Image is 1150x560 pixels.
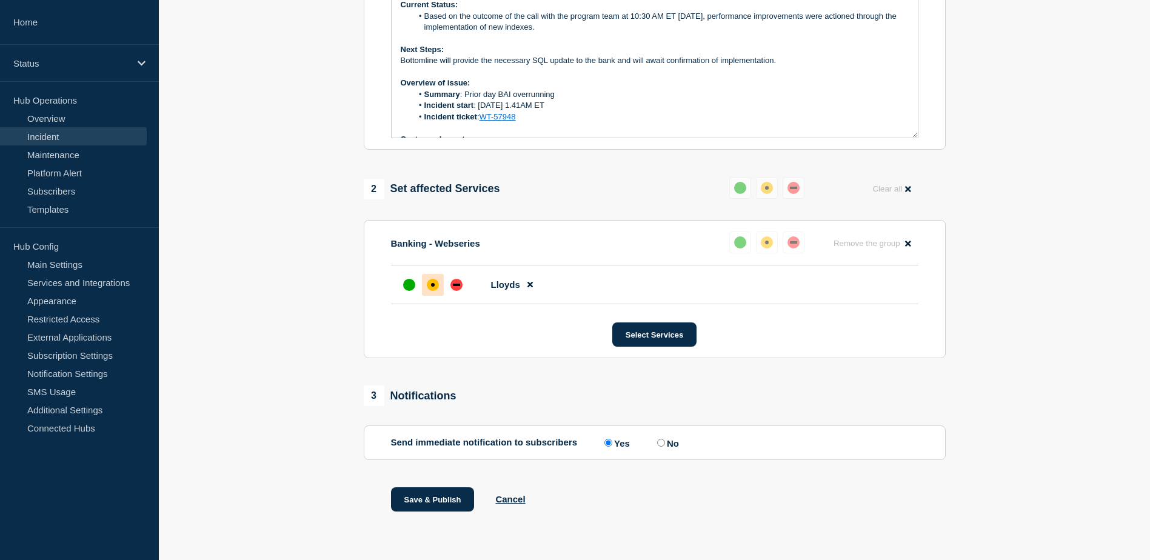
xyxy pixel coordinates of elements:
[787,236,800,248] div: down
[834,239,900,248] span: Remove the group
[403,279,415,291] div: up
[654,437,679,448] label: No
[424,90,460,99] strong: Summary
[787,182,800,194] div: down
[734,182,746,194] div: up
[604,439,612,447] input: Yes
[391,487,475,512] button: Save & Publish
[412,112,909,122] li: :
[734,236,746,248] div: up
[783,177,804,199] button: down
[761,182,773,194] div: affected
[756,177,778,199] button: affected
[364,385,456,406] div: Notifications
[729,177,751,199] button: up
[364,179,500,199] div: Set affected Services
[391,437,918,448] div: Send immediate notification to subscribers
[601,437,630,448] label: Yes
[826,232,918,255] button: Remove the group
[729,232,751,253] button: up
[427,279,439,291] div: affected
[612,322,697,347] button: Select Services
[450,279,463,291] div: down
[401,78,470,87] strong: Overview of issue:
[495,494,525,504] button: Cancel
[761,236,773,248] div: affected
[401,55,909,66] p: Bottomline will provide the necessary SQL update to the bank and will await confirmation of imple...
[412,11,909,33] li: Based on the outcome of the call with the program team at 10:30 AM ET [DATE], performance improve...
[364,385,384,406] span: 3
[865,177,918,201] button: Clear all
[412,89,909,100] li: : Prior day BAI overrunning
[480,112,516,121] a: WT-57948
[13,58,130,68] p: Status
[412,100,909,111] li: : [DATE] 1.41AM ET
[756,232,778,253] button: affected
[657,439,665,447] input: No
[364,179,384,199] span: 2
[401,135,468,144] strong: Customer Impact:
[491,279,520,290] span: Lloyds
[391,238,480,248] p: Banking - Webseries
[424,101,474,110] strong: Incident start
[783,232,804,253] button: down
[401,45,444,54] strong: Next Steps:
[391,437,578,448] p: Send immediate notification to subscribers
[424,112,477,121] strong: Incident ticket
